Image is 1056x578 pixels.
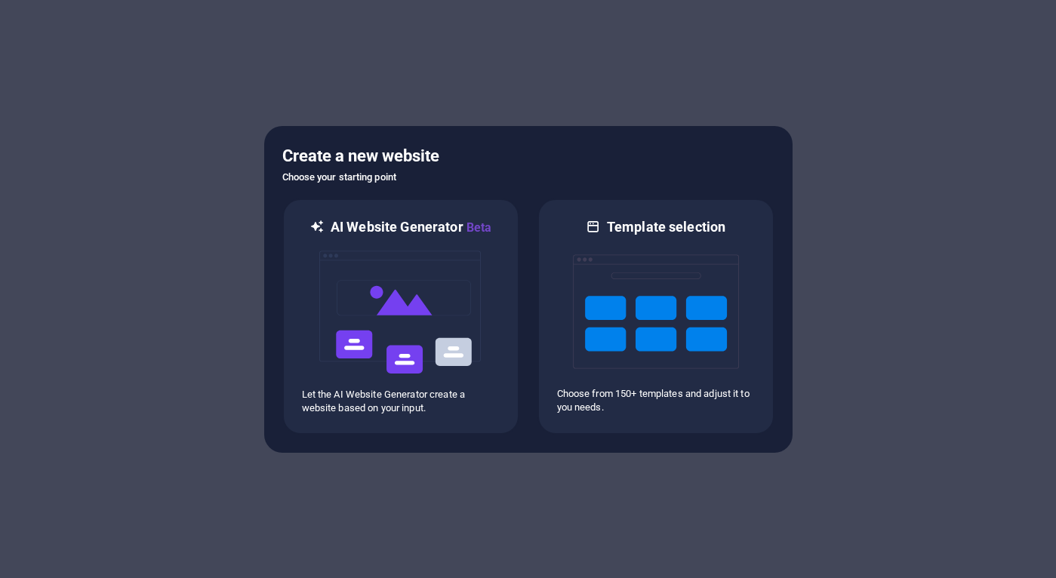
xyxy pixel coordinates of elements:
img: ai [318,237,484,388]
h6: Template selection [607,218,725,236]
h5: Create a new website [282,144,774,168]
h6: Choose your starting point [282,168,774,186]
h6: AI Website Generator [331,218,491,237]
div: Template selectionChoose from 150+ templates and adjust it to you needs. [537,198,774,435]
p: Let the AI Website Generator create a website based on your input. [302,388,500,415]
span: Beta [463,220,492,235]
p: Choose from 150+ templates and adjust it to you needs. [557,387,755,414]
div: AI Website GeneratorBetaaiLet the AI Website Generator create a website based on your input. [282,198,519,435]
